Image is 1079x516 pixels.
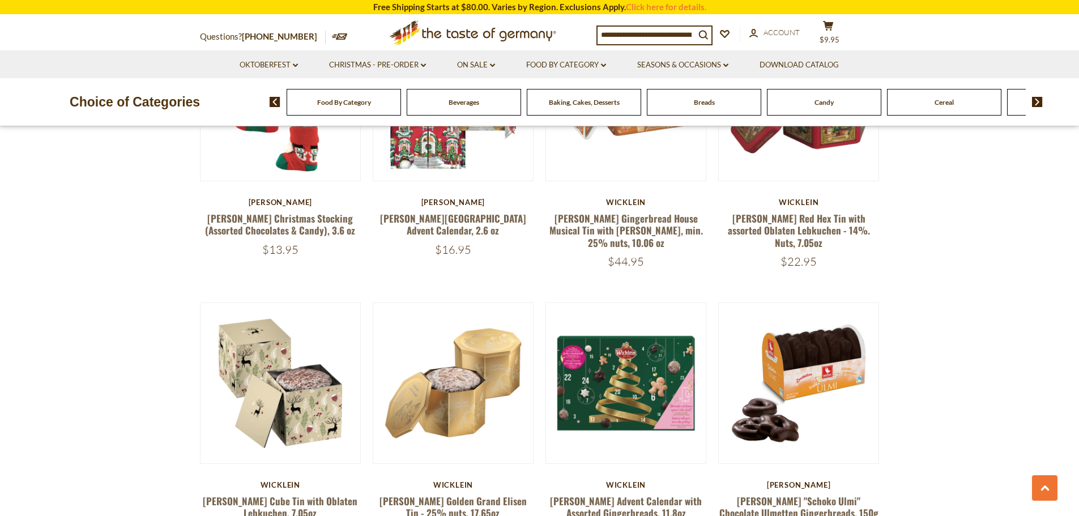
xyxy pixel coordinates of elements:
[637,59,728,71] a: Seasons & Occasions
[812,20,846,49] button: $9.95
[317,98,371,106] a: Food By Category
[242,31,317,41] a: [PHONE_NUMBER]
[200,198,361,207] div: [PERSON_NAME]
[201,303,361,463] img: Wicklein Cube Tin with Oblaten Lebkuchen, 7.05oz
[820,35,839,44] span: $9.95
[435,242,471,257] span: $16.95
[329,59,426,71] a: Christmas - PRE-ORDER
[718,198,880,207] div: Wicklein
[749,27,800,39] a: Account
[694,98,715,106] a: Breads
[545,198,707,207] div: Wicklein
[718,480,880,489] div: [PERSON_NAME]
[545,480,707,489] div: Wicklein
[760,59,839,71] a: Download Catalog
[200,480,361,489] div: Wicklein
[935,98,954,106] a: Cereal
[457,59,495,71] a: On Sale
[719,303,879,463] img: Weiss "Schoko Ulmi" Chocolate Ulmetten Gingerbreads, 150g
[373,198,534,207] div: [PERSON_NAME]
[814,98,834,106] a: Candy
[764,28,800,37] span: Account
[380,211,526,237] a: [PERSON_NAME][GEOGRAPHIC_DATA] Advent Calendar, 2.6 oz
[549,211,703,250] a: [PERSON_NAME] Gingerbread House Musical Tin with [PERSON_NAME], min. 25% nuts, 10.06 oz
[270,97,280,107] img: previous arrow
[728,211,870,250] a: [PERSON_NAME] Red Hex Tin with assorted Oblaten Lebkuchen - 14%. Nuts, 7.05oz
[262,242,298,257] span: $13.95
[449,98,479,106] a: Beverages
[626,2,706,12] a: Click here for details.
[373,303,534,463] img: Wicklein Golden Grand Elisen Tin - 25% nuts, 17.65oz
[240,59,298,71] a: Oktoberfest
[205,211,355,237] a: [PERSON_NAME] Christmas Stocking (Assorted Chocolates & Candy), 3.6 oz
[373,480,534,489] div: Wicklein
[549,98,620,106] a: Baking, Cakes, Desserts
[546,303,706,463] img: Wicklein Advent Calendar with Assorted Gingerbreads, 11.8oz
[608,254,644,268] span: $44.95
[781,254,817,268] span: $22.95
[526,59,606,71] a: Food By Category
[200,29,326,44] p: Questions?
[1032,97,1043,107] img: next arrow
